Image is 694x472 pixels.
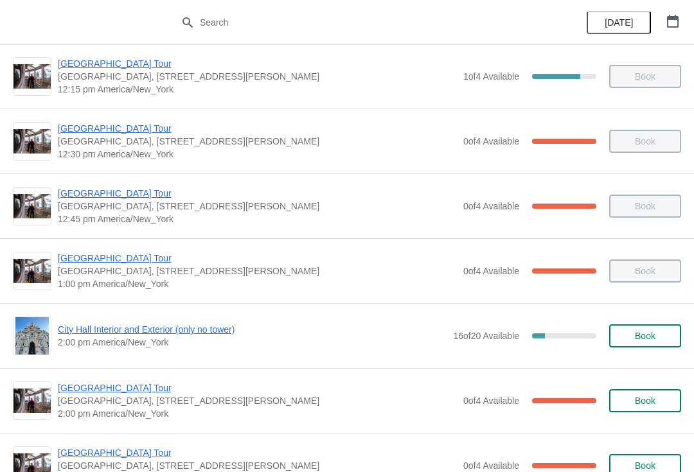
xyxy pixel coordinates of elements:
[13,389,51,414] img: City Hall Tower Tour | City Hall Visitor Center, 1400 John F Kennedy Boulevard Suite 121, Philade...
[58,148,457,161] span: 12:30 pm America/New_York
[58,446,457,459] span: [GEOGRAPHIC_DATA] Tour
[463,460,519,471] span: 0 of 4 Available
[58,381,457,394] span: [GEOGRAPHIC_DATA] Tour
[13,194,51,219] img: City Hall Tower Tour | City Hall Visitor Center, 1400 John F Kennedy Boulevard Suite 121, Philade...
[635,396,655,406] span: Book
[463,266,519,276] span: 0 of 4 Available
[13,64,51,89] img: City Hall Tower Tour | City Hall Visitor Center, 1400 John F Kennedy Boulevard Suite 121, Philade...
[58,135,457,148] span: [GEOGRAPHIC_DATA], [STREET_ADDRESS][PERSON_NAME]
[58,323,447,336] span: City Hall Interior and Exterior (only no tower)
[453,331,519,341] span: 16 of 20 Available
[58,200,457,213] span: [GEOGRAPHIC_DATA], [STREET_ADDRESS][PERSON_NAME]
[58,70,457,83] span: [GEOGRAPHIC_DATA], [STREET_ADDRESS][PERSON_NAME]
[58,83,457,96] span: 12:15 pm America/New_York
[13,129,51,154] img: City Hall Tower Tour | City Hall Visitor Center, 1400 John F Kennedy Boulevard Suite 121, Philade...
[463,71,519,82] span: 1 of 4 Available
[58,265,457,277] span: [GEOGRAPHIC_DATA], [STREET_ADDRESS][PERSON_NAME]
[199,11,520,34] input: Search
[58,187,457,200] span: [GEOGRAPHIC_DATA] Tour
[58,336,447,349] span: 2:00 pm America/New_York
[58,213,457,225] span: 12:45 pm America/New_York
[463,136,519,146] span: 0 of 4 Available
[463,396,519,406] span: 0 of 4 Available
[58,459,457,472] span: [GEOGRAPHIC_DATA], [STREET_ADDRESS][PERSON_NAME]
[587,11,651,34] button: [DATE]
[605,17,633,28] span: [DATE]
[58,407,457,420] span: 2:00 pm America/New_York
[58,252,457,265] span: [GEOGRAPHIC_DATA] Tour
[58,57,457,70] span: [GEOGRAPHIC_DATA] Tour
[58,122,457,135] span: [GEOGRAPHIC_DATA] Tour
[58,394,457,407] span: [GEOGRAPHIC_DATA], [STREET_ADDRESS][PERSON_NAME]
[13,259,51,284] img: City Hall Tower Tour | City Hall Visitor Center, 1400 John F Kennedy Boulevard Suite 121, Philade...
[15,317,49,354] img: City Hall Interior and Exterior (only no tower) | | 2:00 pm America/New_York
[609,389,681,412] button: Book
[58,277,457,290] span: 1:00 pm America/New_York
[463,201,519,211] span: 0 of 4 Available
[635,331,655,341] span: Book
[635,460,655,471] span: Book
[609,324,681,347] button: Book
